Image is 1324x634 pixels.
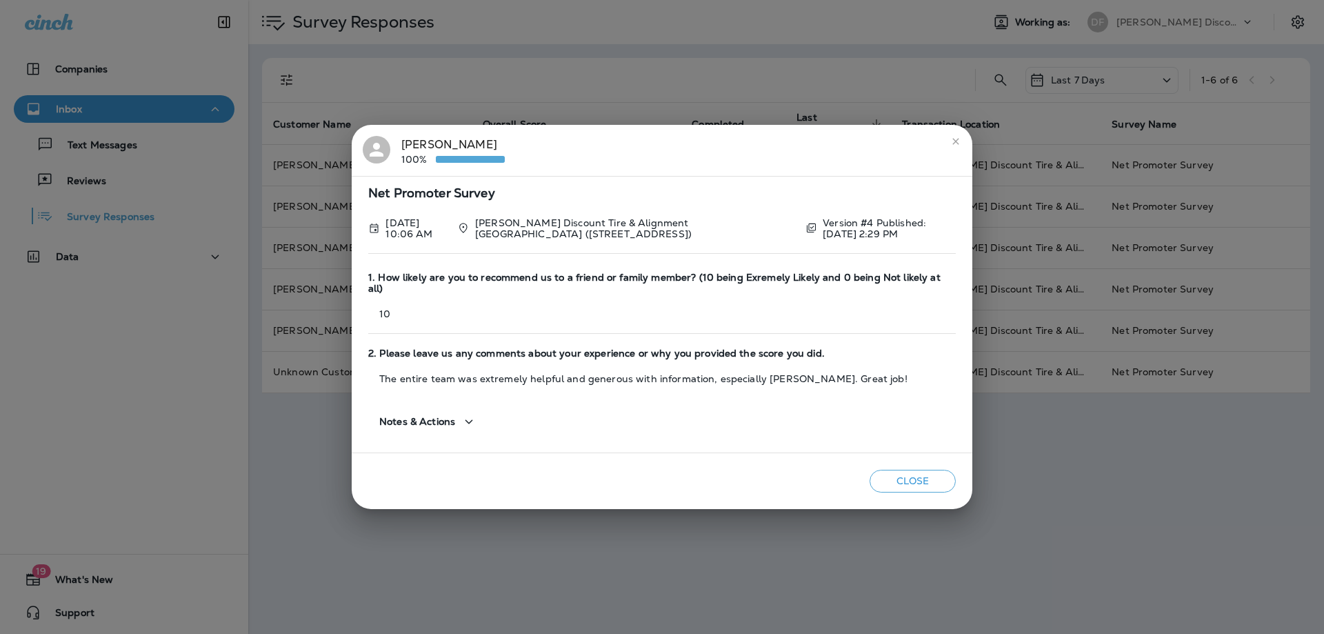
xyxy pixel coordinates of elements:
[368,308,956,319] p: 10
[368,272,956,295] span: 1. How likely are you to recommend us to a friend or family member? (10 being Exremely Likely and...
[401,154,436,165] p: 100%
[823,217,956,239] p: Version #4 Published: [DATE] 2:29 PM
[475,217,794,239] p: [PERSON_NAME] Discount Tire & Alignment [GEOGRAPHIC_DATA] ([STREET_ADDRESS])
[368,373,956,384] p: The entire team was extremely helpful and generous with information, especially [PERSON_NAME]. Gr...
[401,136,505,165] div: [PERSON_NAME]
[385,217,446,239] p: Sep 11, 2025 10:06 AM
[379,416,455,428] span: Notes & Actions
[368,402,488,442] button: Notes & Actions
[945,130,967,152] button: close
[368,348,956,359] span: 2. Please leave us any comments about your experience or why you provided the score you did.
[368,188,956,199] span: Net Promoter Survey
[870,470,956,493] button: Close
